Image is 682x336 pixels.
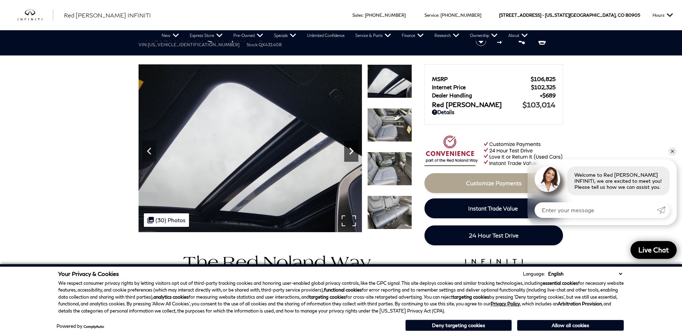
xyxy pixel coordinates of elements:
a: Specials [269,30,302,41]
strong: functional cookies [324,287,362,293]
img: New 2026 RADIANT WHITE INFINITI Sport 4WD image 21 [367,64,412,98]
a: Express Store [184,30,228,41]
button: Allow all cookies [517,320,624,331]
strong: targeting cookies [309,294,346,300]
nav: Main Navigation [156,30,533,41]
a: Red [PERSON_NAME] INFINITI [64,11,151,20]
strong: targeting cookies [453,294,489,300]
span: Your Privacy & Cookies [58,270,119,277]
span: [US_VEHICLE_IDENTIFICATION_NUMBER] [148,42,239,47]
img: New 2026 RADIANT WHITE INFINITI Sport 4WD image 24 [367,196,412,229]
a: Ownership [465,30,503,41]
a: Dealer Handling $689 [432,92,556,98]
img: New 2026 RADIANT WHITE INFINITI Sport 4WD image 23 [367,152,412,186]
span: $106,825 [531,76,556,82]
div: Language: [523,272,545,276]
img: infinitipremiumcare.png [459,257,529,286]
img: INFINITI [18,10,53,21]
a: Internet Price $102,325 [432,84,556,90]
a: Service & Parts [350,30,396,41]
a: Customize Payments [424,173,563,193]
span: $102,325 [531,84,556,90]
button: Compare vehicle [496,36,507,46]
span: $689 [540,92,556,98]
button: Deny targeting cookies [405,320,512,331]
span: Dealer Handling [432,92,540,98]
strong: analytics cookies [153,294,189,300]
a: Finance [396,30,429,41]
a: Instant Trade Value [424,198,561,218]
div: Welcome to Red [PERSON_NAME] INFINITI, we are excited to meet you! Please tell us how we can assi... [567,166,670,195]
img: New 2026 RADIANT WHITE INFINITI Sport 4WD image 22 [367,108,412,142]
img: New 2026 RADIANT WHITE INFINITI Sport 4WD image 21 [139,64,362,232]
a: infiniti [18,10,53,21]
div: (30) Photos [144,213,189,227]
div: Previous [142,140,156,162]
span: 24 Hour Test Drive [469,232,519,239]
a: Research [429,30,465,41]
span: VIN: [139,42,148,47]
div: Next [344,140,358,162]
span: Stock: [247,42,259,47]
a: New [156,30,184,41]
a: Privacy Policy [491,301,520,306]
a: [STREET_ADDRESS] • [US_STATE][GEOGRAPHIC_DATA], CO 80905 [499,12,640,18]
a: 24 Hour Test Drive [424,225,563,245]
span: Live Chat [635,245,672,254]
span: $103,014 [523,100,556,109]
span: QX431408 [259,42,282,47]
span: Service [424,12,438,18]
a: [PHONE_NUMBER] [440,12,481,18]
a: Unlimited Confidence [302,30,350,41]
input: Enter your message [535,202,657,218]
span: MSRP [432,76,531,82]
a: MSRP $106,825 [432,76,556,82]
span: Instant Trade Value [468,205,518,212]
a: Details [432,109,556,115]
span: Customize Payments [466,180,522,186]
span: : [438,12,439,18]
strong: essential cookies [543,280,578,286]
a: Live Chat [630,241,677,259]
a: Red [PERSON_NAME] $103,014 [432,100,556,109]
img: Agent profile photo [535,166,560,192]
p: We respect consumer privacy rights by letting visitors opt out of third-party tracking cookies an... [58,280,624,315]
span: Internet Price [432,84,531,90]
a: ComplyAuto [83,324,104,329]
span: : [363,12,364,18]
a: Submit [657,202,670,218]
span: Red [PERSON_NAME] INFINITI [64,12,151,18]
a: Pre-Owned [228,30,269,41]
strong: Arbitration Provision [558,301,602,306]
span: Sales [352,12,363,18]
a: [PHONE_NUMBER] [365,12,406,18]
select: Language Select [546,270,624,277]
a: About [503,30,533,41]
span: Red [PERSON_NAME] [432,101,523,108]
div: Powered by [56,324,104,329]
